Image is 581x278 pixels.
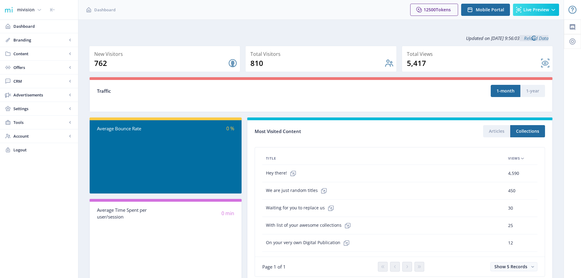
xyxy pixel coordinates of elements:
div: Average Bounce Rate [97,125,166,132]
span: Branding [13,37,67,43]
div: Most Visited Content [255,127,400,136]
button: Mobile Portal [461,4,510,16]
div: 762 [94,58,228,68]
div: Average Time Spent per user/session [97,207,166,220]
span: Offers [13,64,67,70]
div: Total Views [407,50,550,58]
div: 5,417 [407,58,540,68]
span: 12 [508,239,513,247]
button: Show 5 Records [490,262,537,271]
span: Logout [13,147,73,153]
span: On your very own Digital Publication [266,237,353,249]
div: Updated on [DATE] 9:56:03 [89,31,553,46]
span: Dashboard [94,7,116,13]
span: 4,590 [508,170,519,177]
span: Live Preview [523,7,549,12]
span: Tools [13,119,67,125]
span: Page 1 of 1 [262,264,286,270]
span: Waiting for you to replace us [266,202,337,214]
button: Collections [510,125,545,137]
span: With list of your awesome collections [266,219,354,232]
span: 30 [508,204,513,212]
span: Hey there! [266,167,299,179]
span: 25 [508,222,513,229]
button: 1-year [520,85,545,97]
div: New Visitors [94,50,238,58]
div: mivision [17,3,34,16]
span: Views [508,155,520,162]
span: Title [266,155,276,162]
button: Live Preview [513,4,559,16]
div: 810 [250,58,384,68]
span: Settings [13,106,67,112]
span: Advertisements [13,92,67,98]
div: 0 min [166,210,234,217]
div: Total Visitors [250,50,394,58]
span: Content [13,51,67,57]
div: Traffic [97,88,321,95]
a: Reload Data [519,35,548,41]
span: 0 % [226,125,234,132]
span: We are just random titles [266,185,330,197]
button: 1-month [491,85,520,97]
span: Show 5 Records [494,264,527,269]
span: Dashboard [13,23,73,29]
img: 1f20cf2a-1a19-485c-ac21-848c7d04f45b.png [4,5,13,15]
span: 450 [508,187,515,194]
button: Articles [483,125,510,137]
span: Mobile Portal [476,7,504,12]
span: Tokens [436,7,451,13]
span: Account [13,133,67,139]
span: CRM [13,78,67,84]
button: 12500Tokens [410,4,458,16]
